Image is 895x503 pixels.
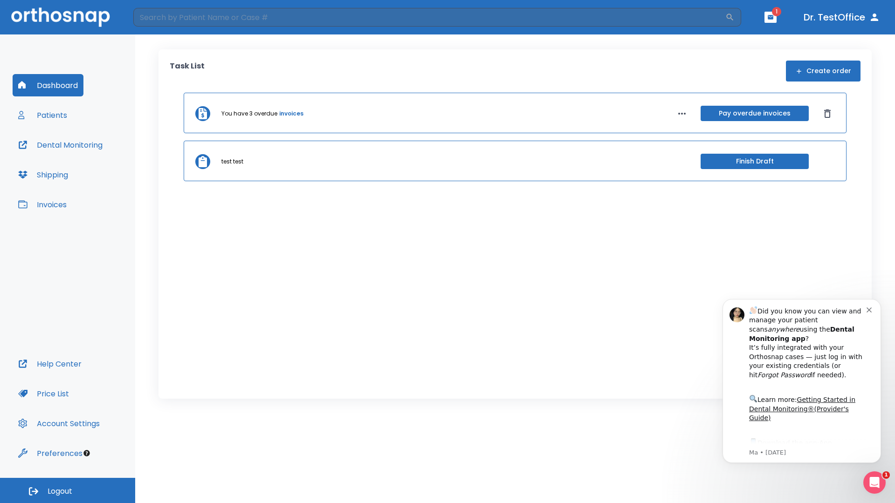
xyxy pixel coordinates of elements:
[13,193,72,216] button: Invoices
[701,154,809,169] button: Finish Draft
[13,104,73,126] button: Patients
[882,471,890,479] span: 1
[221,157,243,166] p: test test
[786,61,861,82] button: Create order
[13,353,87,375] button: Help Center
[221,109,277,118] p: You have 3 overdue
[170,61,205,82] p: Task List
[800,9,884,26] button: Dr. TestOffice
[13,74,83,96] button: Dashboard
[772,7,781,16] span: 1
[11,7,110,27] img: Orthosnap
[709,287,895,498] iframe: Intercom notifications message
[279,109,303,118] a: invoices
[48,486,72,496] span: Logout
[863,471,886,494] iframe: Intercom live chat
[13,442,88,464] button: Preferences
[13,134,108,156] button: Dental Monitoring
[13,412,105,435] button: Account Settings
[83,449,91,457] div: Tooltip anchor
[13,382,75,405] button: Price List
[133,8,725,27] input: Search by Patient Name or Case #
[701,106,809,121] button: Pay overdue invoices
[13,163,74,186] button: Shipping
[820,106,835,121] button: Dismiss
